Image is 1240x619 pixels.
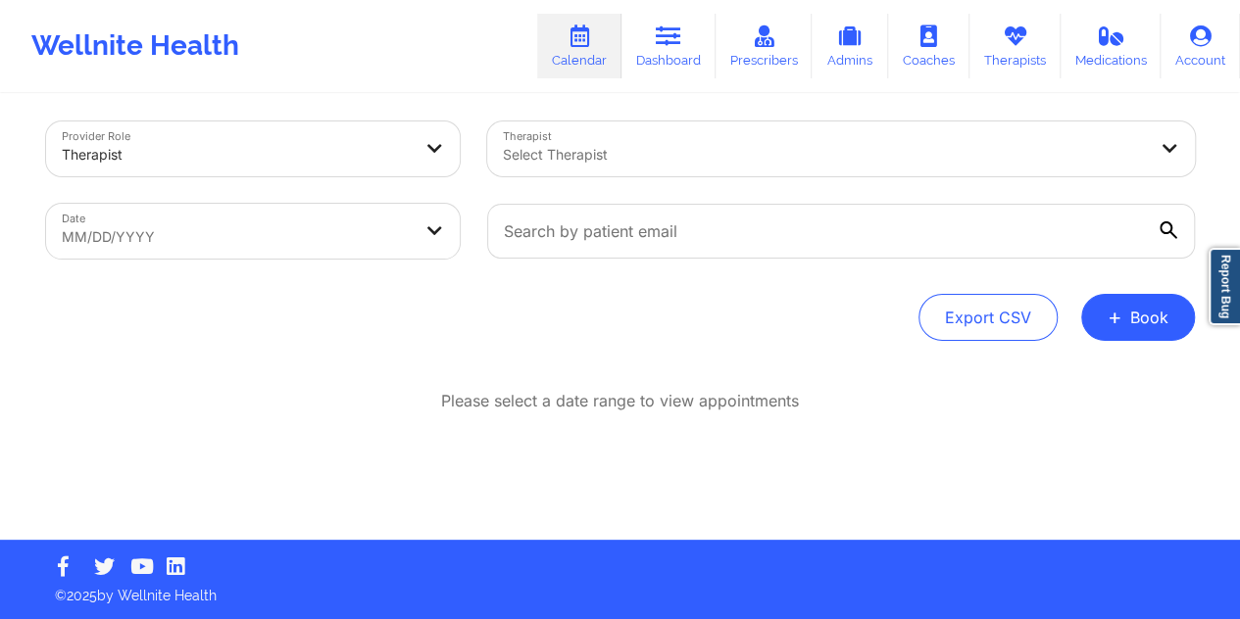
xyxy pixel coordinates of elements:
p: © 2025 by Wellnite Health [41,572,1199,605]
span: + [1108,311,1122,322]
a: Calendar [537,14,621,78]
a: Dashboard [621,14,716,78]
a: Report Bug [1209,248,1240,325]
div: Therapist [62,133,411,176]
a: Therapists [969,14,1061,78]
button: Export CSV [918,294,1058,341]
a: Account [1161,14,1240,78]
button: +Book [1081,294,1195,341]
a: Coaches [888,14,969,78]
a: Admins [812,14,888,78]
p: Please select a date range to view appointments [441,390,799,412]
a: Medications [1061,14,1162,78]
input: Search by patient email [487,204,1195,259]
a: Prescribers [716,14,813,78]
